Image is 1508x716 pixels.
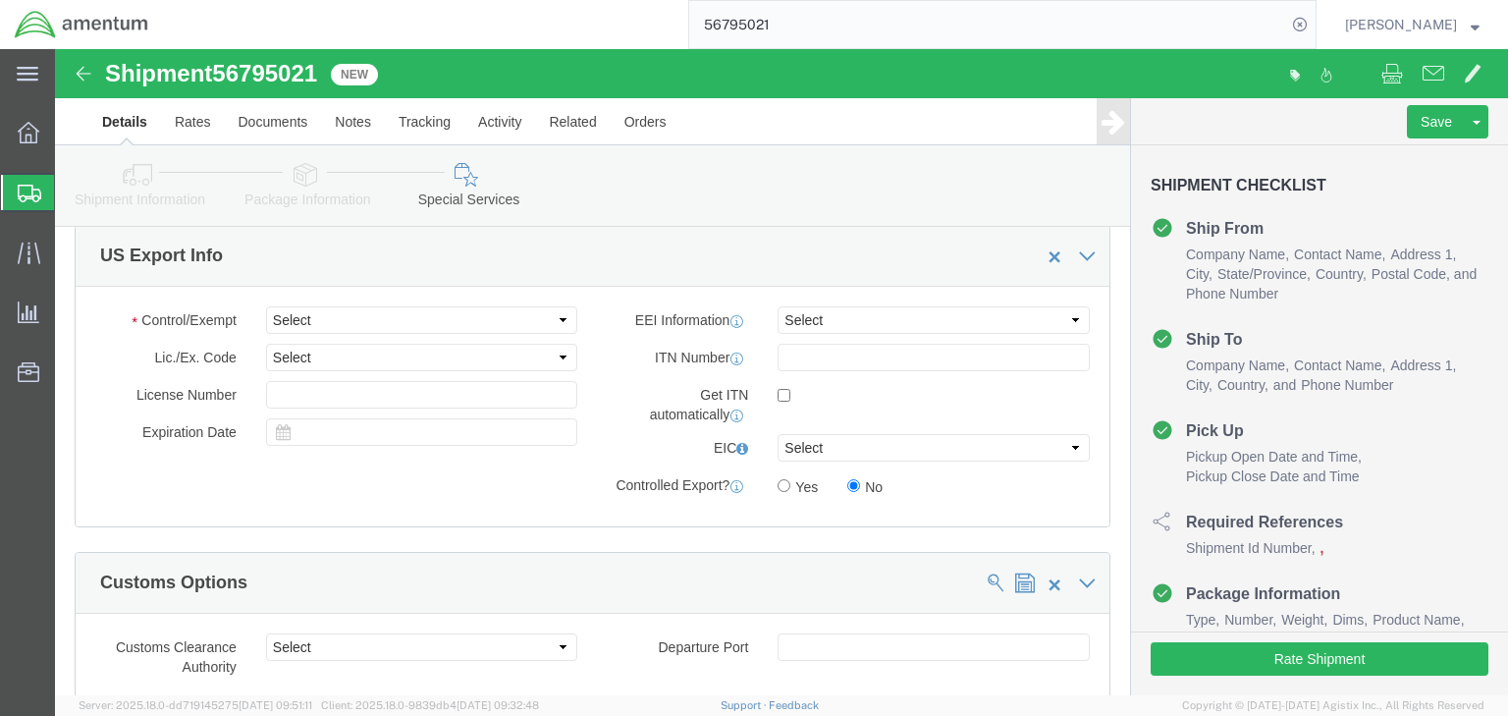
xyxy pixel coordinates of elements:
[689,1,1286,48] input: Search for shipment number, reference number
[457,699,539,711] span: [DATE] 09:32:48
[1345,14,1457,35] span: Chris Haes
[239,699,312,711] span: [DATE] 09:51:11
[55,49,1508,695] iframe: FS Legacy Container
[321,699,539,711] span: Client: 2025.18.0-9839db4
[1182,697,1484,714] span: Copyright © [DATE]-[DATE] Agistix Inc., All Rights Reserved
[769,699,819,711] a: Feedback
[14,10,149,39] img: logo
[79,699,312,711] span: Server: 2025.18.0-dd719145275
[721,699,770,711] a: Support
[1344,13,1481,36] button: [PERSON_NAME]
